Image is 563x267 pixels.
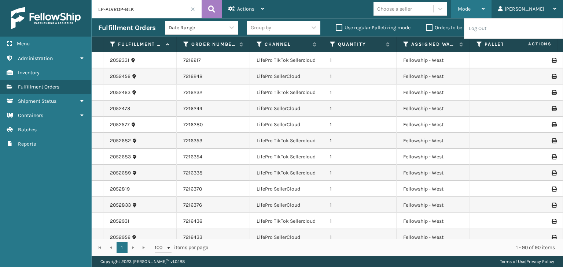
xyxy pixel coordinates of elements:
td: LifePro TikTok Sellercloud [250,52,323,68]
td: 7216376 [177,197,250,213]
a: 2052833 [110,202,131,209]
td: 7216436 [177,213,250,229]
a: 2052683 [110,153,131,161]
td: LifePro SellerCloud [250,101,323,117]
span: Actions [505,38,556,50]
span: items per page [155,242,208,253]
a: 2052689 [110,169,131,177]
td: LifePro TikTok Sellercloud [250,133,323,149]
td: Fellowship - West [397,229,470,245]
div: 1 - 90 of 90 items [218,244,555,251]
div: Choose a seller [377,5,412,13]
td: Fellowship - West [397,197,470,213]
td: LifePro SellerCloud [250,68,323,84]
td: LifePro TikTok Sellercloud [250,165,323,181]
td: 7216232 [177,84,250,101]
i: Print Label [552,170,556,176]
td: Fellowship - West [397,52,470,68]
td: 7216370 [177,181,250,197]
td: LifePro SellerCloud [250,117,323,133]
i: Print Label [552,235,556,240]
td: LifePro TikTok Sellercloud [250,84,323,101]
label: Fulfillment Order Id [118,41,162,48]
td: Fellowship - West [397,213,470,229]
td: LifePro TikTok Sellercloud [250,149,323,165]
td: 1 [323,68,397,84]
td: 1 [323,213,397,229]
i: Print Label [552,74,556,79]
img: logo [11,7,81,29]
a: Privacy Policy [526,259,554,264]
td: LifePro SellerCloud [250,197,323,213]
a: 2052682 [110,137,131,144]
td: 7216433 [177,229,250,245]
a: 2052456 [110,73,130,80]
i: Print Label [552,219,556,224]
td: Fellowship - West [397,84,470,101]
td: 7216354 [177,149,250,165]
a: 2052931 [110,218,129,225]
span: Inventory [18,69,40,76]
span: Mode [458,6,471,12]
label: Channel [265,41,309,48]
label: Pallet Name [485,41,529,48]
td: Fellowship - West [397,117,470,133]
span: Batches [18,127,37,133]
td: Fellowship - West [397,68,470,84]
label: Orders to be shipped [DATE] [426,25,497,31]
span: Containers [18,112,43,119]
i: Print Label [552,90,556,95]
td: 1 [323,101,397,117]
td: 1 [323,165,397,181]
span: Reports [18,141,36,147]
li: Log Out [464,19,563,38]
td: LifePro SellerCloud [250,181,323,197]
span: Actions [237,6,254,12]
td: 7216338 [177,165,250,181]
i: Print Label [552,138,556,143]
i: Print Label [552,58,556,63]
td: 1 [323,117,397,133]
label: Order Number [191,41,236,48]
label: Use regular Palletizing mode [336,25,411,31]
td: 7216217 [177,52,250,68]
td: Fellowship - West [397,101,470,117]
i: Print Label [552,187,556,192]
span: 100 [155,244,166,251]
td: 7216244 [177,101,250,117]
td: 1 [323,181,397,197]
a: 2052577 [110,121,130,128]
td: LifePro TikTok Sellercloud [250,213,323,229]
i: Print Label [552,154,556,159]
div: Group by [251,24,271,31]
p: Copyright 2023 [PERSON_NAME]™ v 1.0.188 [100,256,185,267]
label: Assigned Warehouse [411,41,456,48]
span: Menu [17,41,30,47]
div: | [500,256,554,267]
span: Administration [18,55,53,61]
td: Fellowship - West [397,181,470,197]
i: Print Label [552,203,556,208]
td: LifePro SellerCloud [250,229,323,245]
a: 2052463 [110,89,130,96]
span: Shipment Status [18,98,56,104]
a: 2052819 [110,185,130,193]
td: 7216248 [177,68,250,84]
a: 1 [117,242,128,253]
a: 2052473 [110,105,130,112]
h3: Fulfillment Orders [98,23,155,32]
i: Print Label [552,122,556,127]
td: 1 [323,52,397,68]
td: 1 [323,84,397,101]
td: Fellowship - West [397,165,470,181]
a: 2052331 [110,57,129,64]
td: 1 [323,149,397,165]
div: Date Range [169,24,225,31]
label: Quantity [338,41,382,48]
td: Fellowship - West [397,133,470,149]
td: Fellowship - West [397,149,470,165]
i: Print Label [552,106,556,111]
td: 1 [323,197,397,213]
span: Fulfillment Orders [18,84,59,90]
td: 7216353 [177,133,250,149]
